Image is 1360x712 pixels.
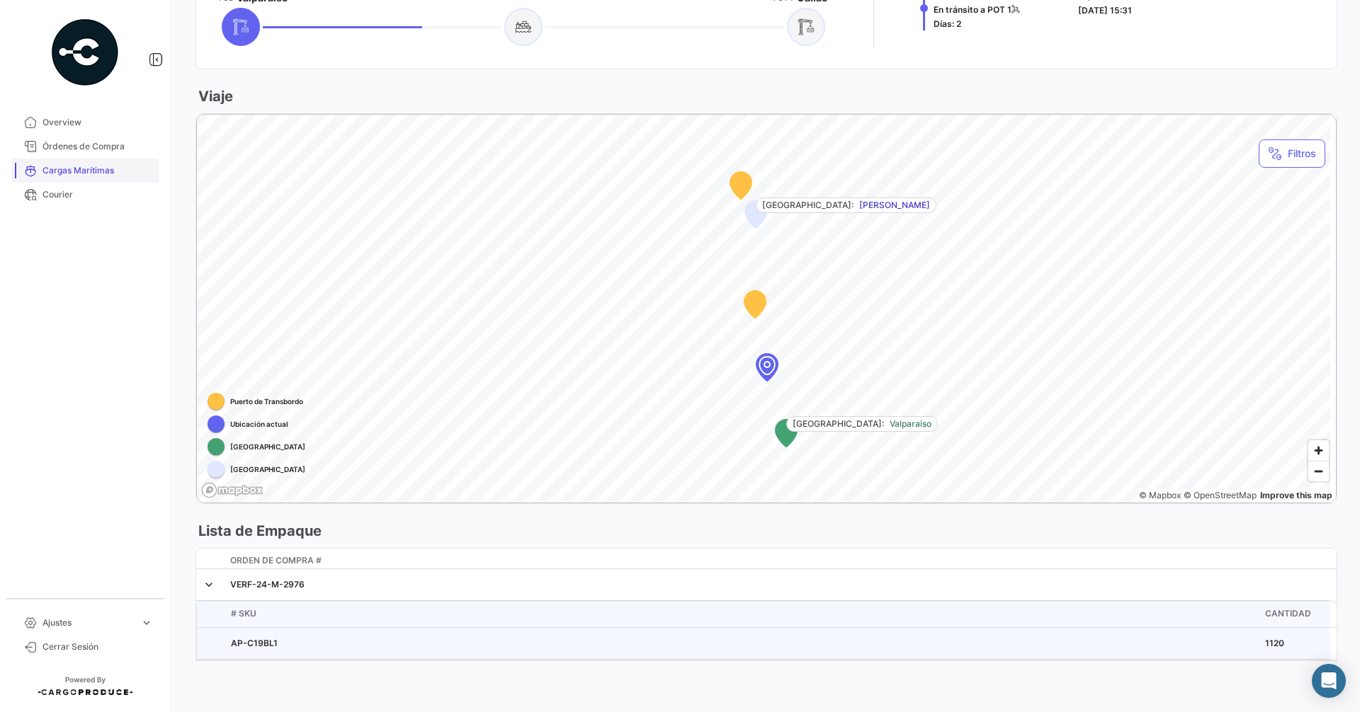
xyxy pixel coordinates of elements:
[197,115,1330,504] canvas: Map
[1260,490,1332,500] a: Map feedback
[730,171,752,200] div: Map marker
[231,607,256,620] span: # SKU
[230,418,288,430] span: Ubicación actual
[1265,637,1325,650] div: 1120
[1078,5,1132,16] span: [DATE] 15:31
[11,183,159,207] a: Courier
[1312,664,1346,698] div: Abrir Intercom Messenger
[140,616,153,629] span: expand_more
[890,418,931,430] span: Valparaiso
[11,134,159,159] a: Órdenes de Compra
[859,199,930,212] span: [PERSON_NAME]
[1308,440,1329,461] button: Zoom in
[225,602,1259,627] datatable-header-cell: # SKU
[230,464,305,475] span: [GEOGRAPHIC_DATA]
[1308,461,1329,481] span: Zoom out
[744,200,767,229] div: Map marker
[11,159,159,183] a: Cargas Marítimas
[934,4,1011,15] span: En tránsito a POT 1
[230,441,305,452] span: [GEOGRAPHIC_DATA]
[230,396,303,407] span: Puerto de Transbordo
[1308,461,1329,481] button: Zoom out
[42,164,153,177] span: Cargas Marítimas
[50,17,120,88] img: powered-by.png
[231,637,1254,650] div: AP-C19BL1
[1265,607,1311,620] span: Cantidad
[195,521,322,541] h3: Lista de Empaque
[42,140,153,153] span: Órdenes de Compra
[230,578,1324,591] div: VERF-24-M-2976
[1139,490,1181,500] a: Mapbox
[775,419,798,447] div: Map marker
[42,188,153,201] span: Courier
[195,86,233,106] h3: Viaje
[1259,139,1325,168] button: Filtros
[42,641,153,653] span: Cerrar Sesión
[793,418,884,430] span: [GEOGRAPHIC_DATA]:
[42,116,153,129] span: Overview
[225,549,1330,574] datatable-header-cell: Orden de Compra #
[756,353,778,381] div: Map marker
[762,199,854,212] span: [GEOGRAPHIC_DATA]:
[201,482,263,498] a: Mapbox logo
[230,554,322,567] span: Orden de Compra #
[11,110,159,134] a: Overview
[42,616,135,629] span: Ajustes
[1259,602,1330,627] datatable-header-cell: Cantidad
[1184,490,1257,500] a: OpenStreetMap
[934,18,961,29] span: Días: 2
[744,290,766,318] div: Map marker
